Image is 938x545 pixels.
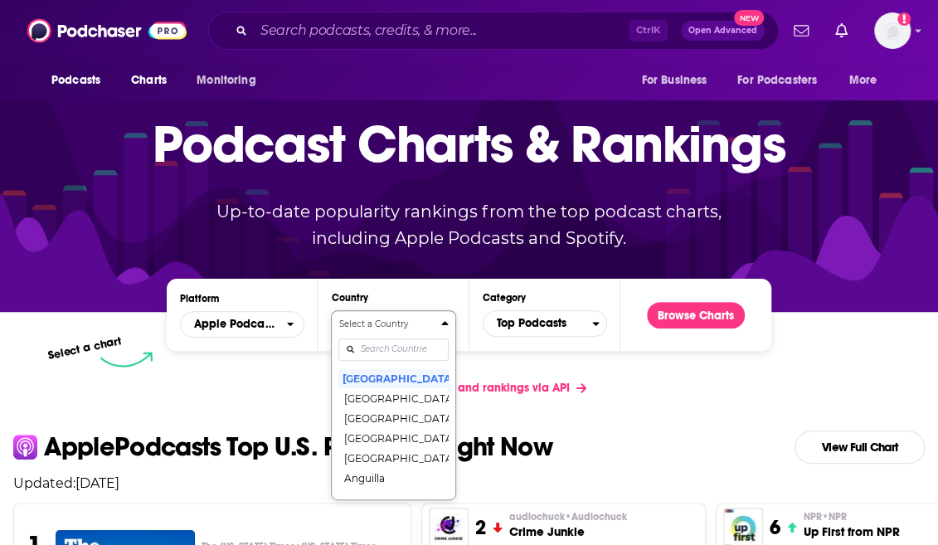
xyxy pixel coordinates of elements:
[100,352,153,367] img: select arrow
[849,69,877,92] span: More
[565,511,627,523] span: • Audiochuck
[338,320,434,328] h4: Select a Country
[338,368,448,388] button: [GEOGRAPHIC_DATA]
[40,65,122,96] button: open menu
[509,523,627,540] h3: Crime Junkie
[787,17,815,45] a: Show notifications dropdown
[475,515,486,540] h3: 2
[509,510,627,523] span: audiochuck
[838,65,898,96] button: open menu
[51,69,100,92] span: Podcasts
[795,431,925,464] a: View Full Chart
[874,12,911,49] img: User Profile
[483,310,607,337] button: Categories
[352,381,570,395] span: Get podcast charts and rankings via API
[338,367,600,408] a: Get podcast charts and rankings via API
[737,69,817,92] span: For Podcasters
[897,12,911,26] svg: Add a profile image
[338,388,448,408] button: [GEOGRAPHIC_DATA]
[194,319,277,330] span: Apple Podcasts
[131,69,167,92] span: Charts
[184,198,755,251] p: Up-to-date popularity rankings from the top podcast charts, including Apple Podcasts and Spotify.
[629,65,727,96] button: open menu
[804,510,900,540] a: NPR•NPRUp First from NPR
[804,510,847,523] span: NPR
[647,302,745,328] button: Browse Charts
[804,523,900,540] h3: Up First from NPR
[829,17,854,45] a: Show notifications dropdown
[509,510,627,540] a: audiochuck•AudiochuckCrime Junkie
[734,10,764,26] span: New
[641,69,707,92] span: For Business
[208,12,779,50] div: Search podcasts, credits, & more...
[47,333,124,363] p: Select a chart
[197,69,255,92] span: Monitoring
[338,408,448,428] button: [GEOGRAPHIC_DATA]
[338,468,448,488] button: Anguilla
[254,17,629,44] input: Search podcasts, credits, & more...
[180,311,304,338] h2: Platforms
[629,20,668,41] span: Ctrl K
[688,27,757,35] span: Open Advanced
[874,12,911,49] button: Show profile menu
[13,435,37,459] img: apple Icon
[770,515,780,540] h3: 6
[27,15,187,46] img: Podchaser - Follow, Share and Rate Podcasts
[185,65,277,96] button: open menu
[331,310,455,500] button: Countries
[727,65,841,96] button: open menu
[44,434,552,460] p: Apple Podcasts Top U.S. Podcasts Right Now
[338,338,448,361] input: Search Countries...
[338,428,448,448] button: [GEOGRAPHIC_DATA]
[338,448,448,468] button: [GEOGRAPHIC_DATA]
[681,21,765,41] button: Open AdvancedNew
[509,510,627,523] p: audiochuck • Audiochuck
[153,90,785,197] p: Podcast Charts & Rankings
[484,309,592,338] span: Top Podcasts
[874,12,911,49] span: Logged in as Naomiumusic
[120,65,177,96] a: Charts
[822,511,847,523] span: • NPR
[338,488,448,508] button: [GEOGRAPHIC_DATA]
[804,510,900,523] p: NPR • NPR
[180,311,304,338] button: open menu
